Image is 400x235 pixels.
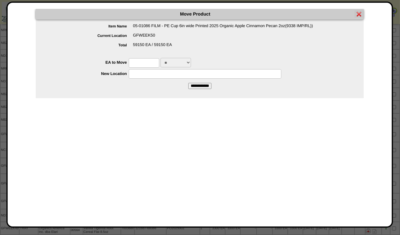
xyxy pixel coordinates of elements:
[48,23,364,33] div: 05-01086 FILM - PE Cup 6in wide Printed 2025 Organic Apple Cinnamon Pecan 2oz(9338 IMP/RL))
[48,33,364,42] div: GFWEEK50
[48,60,129,65] label: EA to Move
[48,71,129,76] label: New Location
[48,43,133,47] label: Total
[48,42,364,52] div: 59150 EA / 59150 EA
[357,12,362,16] img: error.gif
[48,24,133,28] label: Item Name
[36,9,364,20] div: Move Product
[48,34,133,38] label: Current Location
